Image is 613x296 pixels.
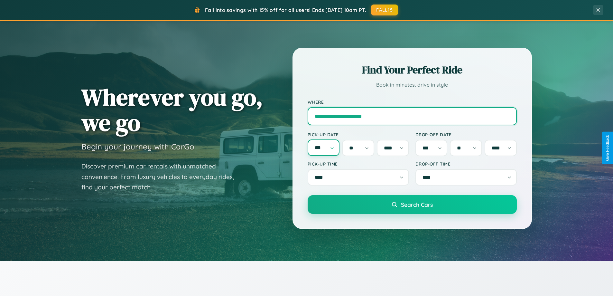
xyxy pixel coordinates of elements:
[308,63,517,77] h2: Find Your Perfect Ride
[605,135,610,161] div: Give Feedback
[81,161,242,193] p: Discover premium car rentals with unmatched convenience. From luxury vehicles to everyday rides, ...
[415,161,517,167] label: Drop-off Time
[81,84,263,135] h1: Wherever you go, we go
[308,80,517,90] p: Book in minutes, drive in style
[308,195,517,214] button: Search Cars
[308,132,409,137] label: Pick-up Date
[308,99,517,105] label: Where
[371,5,398,15] button: FALL15
[415,132,517,137] label: Drop-off Date
[81,142,194,151] h3: Begin your journey with CarGo
[205,7,366,13] span: Fall into savings with 15% off for all users! Ends [DATE] 10am PT.
[308,161,409,167] label: Pick-up Time
[401,201,433,208] span: Search Cars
